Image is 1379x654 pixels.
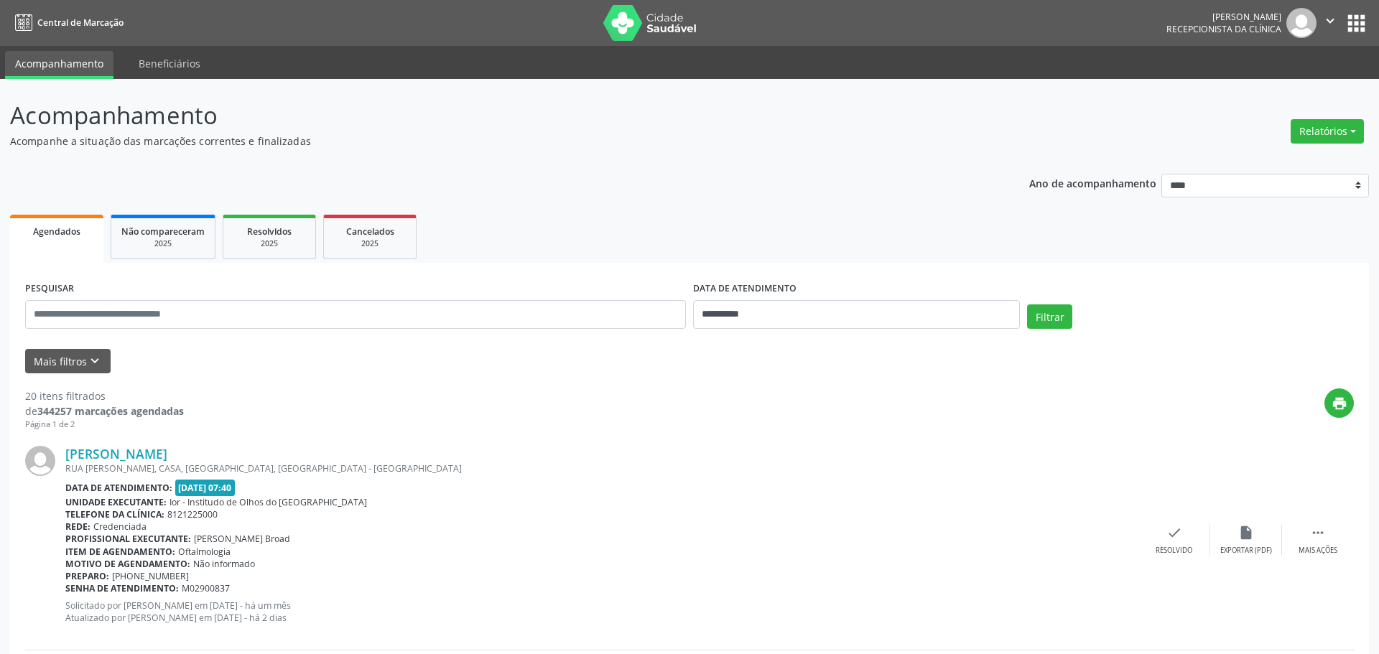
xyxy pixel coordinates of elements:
[167,508,218,520] span: 8121225000
[1344,11,1369,36] button: apps
[10,98,961,134] p: Acompanhamento
[1310,525,1326,541] i: 
[233,238,305,249] div: 2025
[193,558,255,570] span: Não informado
[1166,11,1281,23] div: [PERSON_NAME]
[65,558,190,570] b: Motivo de agendamento:
[334,238,406,249] div: 2025
[37,404,184,418] strong: 344257 marcações agendadas
[1166,525,1182,541] i: check
[10,134,961,149] p: Acompanhe a situação das marcações correntes e finalizadas
[25,446,55,476] img: img
[25,419,184,431] div: Página 1 de 2
[65,599,1138,624] p: Solicitado por [PERSON_NAME] em [DATE] - há um mês Atualizado por [PERSON_NAME] em [DATE] - há 2 ...
[87,353,103,369] i: keyboard_arrow_down
[1332,396,1347,411] i: print
[346,225,394,238] span: Cancelados
[170,496,367,508] span: Ior - Institudo de Olhos do [GEOGRAPHIC_DATA]
[65,546,175,558] b: Item de agendamento:
[93,520,147,533] span: Credenciada
[121,225,205,238] span: Não compareceram
[1291,119,1364,144] button: Relatórios
[25,403,184,419] div: de
[65,520,90,533] b: Rede:
[65,582,179,594] b: Senha de atendimento:
[37,17,124,29] span: Central de Marcação
[65,462,1138,475] div: RUA [PERSON_NAME], CASA, [GEOGRAPHIC_DATA], [GEOGRAPHIC_DATA] - [GEOGRAPHIC_DATA]
[10,11,124,34] a: Central de Marcação
[182,582,230,594] span: M02900837
[33,225,80,238] span: Agendados
[65,508,164,520] b: Telefone da clínica:
[25,278,74,300] label: PESQUISAR
[1027,304,1072,329] button: Filtrar
[121,238,205,249] div: 2025
[1156,546,1192,556] div: Resolvido
[175,480,236,496] span: [DATE] 07:40
[247,225,292,238] span: Resolvidos
[1317,8,1344,38] button: 
[65,496,167,508] b: Unidade executante:
[1286,8,1317,38] img: img
[112,570,189,582] span: [PHONE_NUMBER]
[5,51,113,79] a: Acompanhamento
[129,51,210,76] a: Beneficiários
[65,533,191,545] b: Profissional executante:
[1238,525,1254,541] i: insert_drive_file
[25,388,184,403] div: 20 itens filtrados
[178,546,231,558] span: Oftalmologia
[65,446,167,462] a: [PERSON_NAME]
[693,278,797,300] label: DATA DE ATENDIMENTO
[1322,13,1338,29] i: 
[65,570,109,582] b: Preparo:
[1324,388,1354,418] button: print
[1166,23,1281,35] span: Recepcionista da clínica
[1299,546,1337,556] div: Mais ações
[1029,174,1156,192] p: Ano de acompanhamento
[65,482,172,494] b: Data de atendimento:
[194,533,290,545] span: [PERSON_NAME] Broad
[25,349,111,374] button: Mais filtroskeyboard_arrow_down
[1220,546,1272,556] div: Exportar (PDF)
